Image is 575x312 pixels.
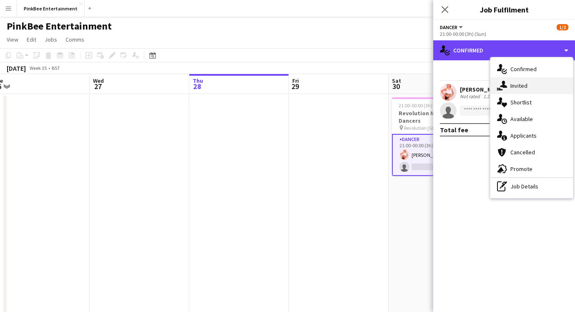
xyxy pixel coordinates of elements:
[23,34,40,45] a: Edit
[440,31,568,37] div: 21:00-00:00 (3h) (Sun)
[92,82,104,91] span: 27
[490,61,573,77] div: Confirmed
[490,94,573,111] div: Shortlist
[404,125,467,131] span: Revolution [GEOGRAPHIC_DATA]
[482,93,499,99] div: 1.24mi
[440,126,468,134] div: Total fee
[440,24,464,30] button: Dancer
[292,77,299,84] span: Fri
[62,34,88,45] a: Comms
[65,36,84,43] span: Comms
[490,127,573,144] div: Applicants
[17,0,85,17] button: PinkBee Entertainment
[7,64,26,72] div: [DATE]
[52,65,60,71] div: BST
[3,34,22,45] a: View
[433,40,575,60] div: Confirmed
[460,86,504,93] div: [PERSON_NAME]
[399,102,445,109] span: 21:00-00:00 (3h) (Sun)
[557,24,568,30] span: 1/2
[490,178,573,195] div: Job Details
[490,111,573,127] div: Available
[45,36,57,43] span: Jobs
[490,77,573,94] div: Invited
[28,65,48,71] span: Week 35
[7,36,18,43] span: View
[392,97,485,176] app-job-card: 21:00-00:00 (3h) (Sun)1/2Revolution Newcastle - 2x Dancers Revolution [GEOGRAPHIC_DATA]1 RoleDanc...
[392,109,485,124] h3: Revolution Newcastle - 2x Dancers
[440,24,457,30] span: Dancer
[191,82,203,91] span: 28
[93,77,104,84] span: Wed
[41,34,60,45] a: Jobs
[391,82,401,91] span: 30
[490,144,573,161] div: Cancelled
[27,36,36,43] span: Edit
[7,20,112,32] h1: PinkBee Entertainment
[490,161,573,177] div: Promote
[291,82,299,91] span: 29
[392,77,401,84] span: Sat
[392,134,485,176] app-card-role: Dancer2I1/221:00-00:00 (3h)[PERSON_NAME]
[433,4,575,15] h3: Job Fulfilment
[193,77,203,84] span: Thu
[460,93,482,99] div: Not rated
